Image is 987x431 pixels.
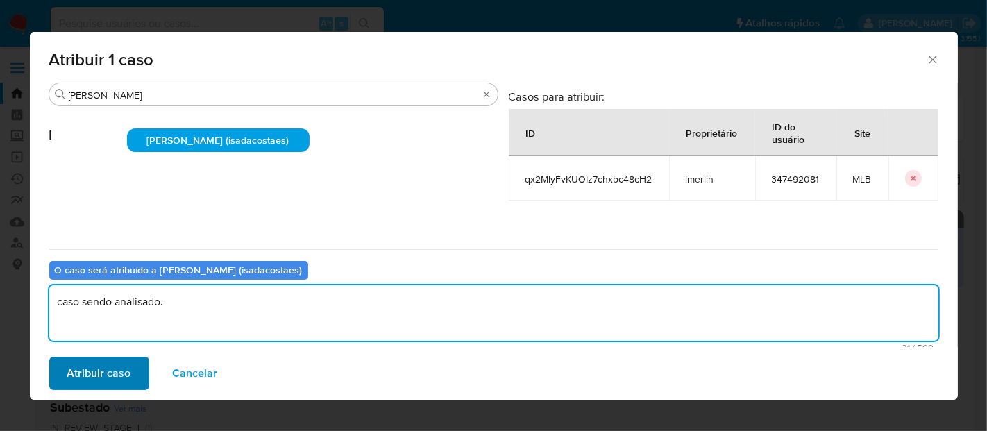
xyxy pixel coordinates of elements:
textarea: caso sendo analisado. [49,285,938,341]
span: 347492081 [772,173,820,185]
span: Cancelar [173,358,218,389]
button: Atribuir caso [49,357,149,390]
span: qx2MlyFvKUOIz7chxbc48cH2 [525,173,652,185]
div: [PERSON_NAME] (isadacostaes) [127,128,310,152]
b: O caso será atribuído a [PERSON_NAME] (isadacostaes) [55,263,303,277]
div: assign-modal [30,32,958,400]
span: Atribuir caso [67,358,131,389]
button: Cancelar [155,357,236,390]
button: Apagar busca [481,89,492,100]
span: MLB [853,173,872,185]
div: Site [838,116,888,149]
div: ID do usuário [756,110,836,155]
span: [PERSON_NAME] (isadacostaes) [147,133,289,147]
span: I [49,106,127,144]
input: Analista de pesquisa [69,89,478,101]
div: Proprietário [670,116,754,149]
button: Procurar [55,89,66,100]
span: Atribuir 1 caso [49,51,927,68]
span: lmerlin [686,173,739,185]
h3: Casos para atribuir: [509,90,938,103]
span: Máximo de 500 caracteres [53,344,934,353]
div: ID [509,116,552,149]
button: Fechar a janela [926,53,938,65]
button: icon-button [905,170,922,187]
